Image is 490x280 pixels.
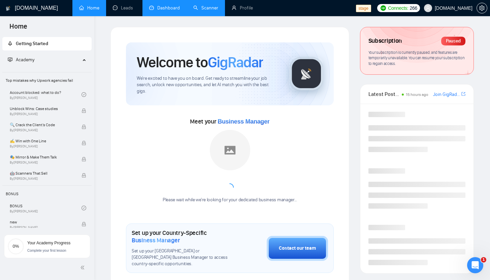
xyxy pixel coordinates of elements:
span: Business Manager [218,118,269,125]
span: Your Academy Progress [27,241,70,245]
span: lock [81,125,86,129]
span: user [426,6,430,10]
img: upwork-logo.png [381,5,386,11]
a: messageLeads [113,5,136,11]
a: setting [477,5,487,11]
span: Unblock Wins: Case studies [10,105,74,112]
span: We're excited to have you on board. Get ready to streamline your job search, unlock new opportuni... [137,75,279,95]
span: rocket [8,41,12,46]
a: export [461,91,465,97]
span: Home [4,22,33,36]
span: Business Manager [132,237,180,244]
div: Please wait while we're looking for your dedicated business manager... [159,197,301,203]
a: dashboardDashboard [149,5,180,11]
span: lock [81,108,86,113]
li: Academy Homepage [2,69,92,232]
a: homeHome [79,5,99,11]
span: Top mistakes why Upwork agencies fail [3,74,91,87]
span: 266 [410,4,417,12]
img: gigradar-logo.png [290,57,323,91]
button: setting [477,3,487,13]
span: Academy [16,57,34,63]
div: Contact our team [279,245,316,252]
span: 15 hours ago [406,92,428,97]
a: BONUSBy[PERSON_NAME] [10,201,81,215]
span: lock [81,141,86,145]
span: By [PERSON_NAME] [10,161,74,165]
span: lock [81,173,86,178]
span: 🎭 Mirror & Make Them Talk [10,154,74,161]
span: Meet your [190,118,269,125]
a: searchScanner [193,5,218,11]
span: 1 [481,257,486,262]
div: Paused [441,37,465,45]
span: By [PERSON_NAME] [10,144,74,148]
img: placeholder.png [210,130,250,170]
span: By [PERSON_NAME] [10,112,74,116]
span: Academy [8,57,34,63]
span: Set up your [GEOGRAPHIC_DATA] or [GEOGRAPHIC_DATA] Business Manager to access country-specific op... [132,248,233,267]
span: lock [81,157,86,162]
span: By [PERSON_NAME] [10,225,74,230]
h1: Welcome to [137,53,263,71]
span: new [10,219,74,225]
a: Join GigRadar Slack Community [433,91,460,98]
img: logo [6,3,10,14]
iframe: Intercom live chat [467,257,483,273]
span: Connects: [388,4,408,12]
span: By [PERSON_NAME] [10,128,74,132]
span: Your subscription is currently paused, and features are temporarily unavailable. You can resume y... [368,50,465,66]
span: Latest Posts from the GigRadar Community [368,90,400,98]
span: check-circle [81,206,86,210]
span: ✍️ Win with One Line [10,138,74,144]
li: Getting Started [2,37,92,50]
span: 🔍 Crack the Client’s Code [10,121,74,128]
span: By [PERSON_NAME] [10,177,74,181]
span: BONUS [3,187,91,201]
span: setting [477,5,487,11]
span: 🤖 Scanners That Sell [10,170,74,177]
span: loading [224,182,235,193]
span: GigRadar [208,53,263,71]
span: Complete your first lesson [27,249,66,252]
a: userProfile [232,5,253,11]
span: check-circle [81,92,86,97]
h1: Set up your Country-Specific [132,229,233,244]
span: Subscription [368,35,402,47]
span: stage [356,5,371,12]
span: 0% [8,244,24,248]
span: fund-projection-screen [8,57,12,62]
span: double-left [80,264,87,271]
a: Account blocked: what to do?By[PERSON_NAME] [10,87,81,102]
button: Contact our team [267,236,328,261]
span: Getting Started [16,41,48,46]
span: lock [81,222,86,226]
